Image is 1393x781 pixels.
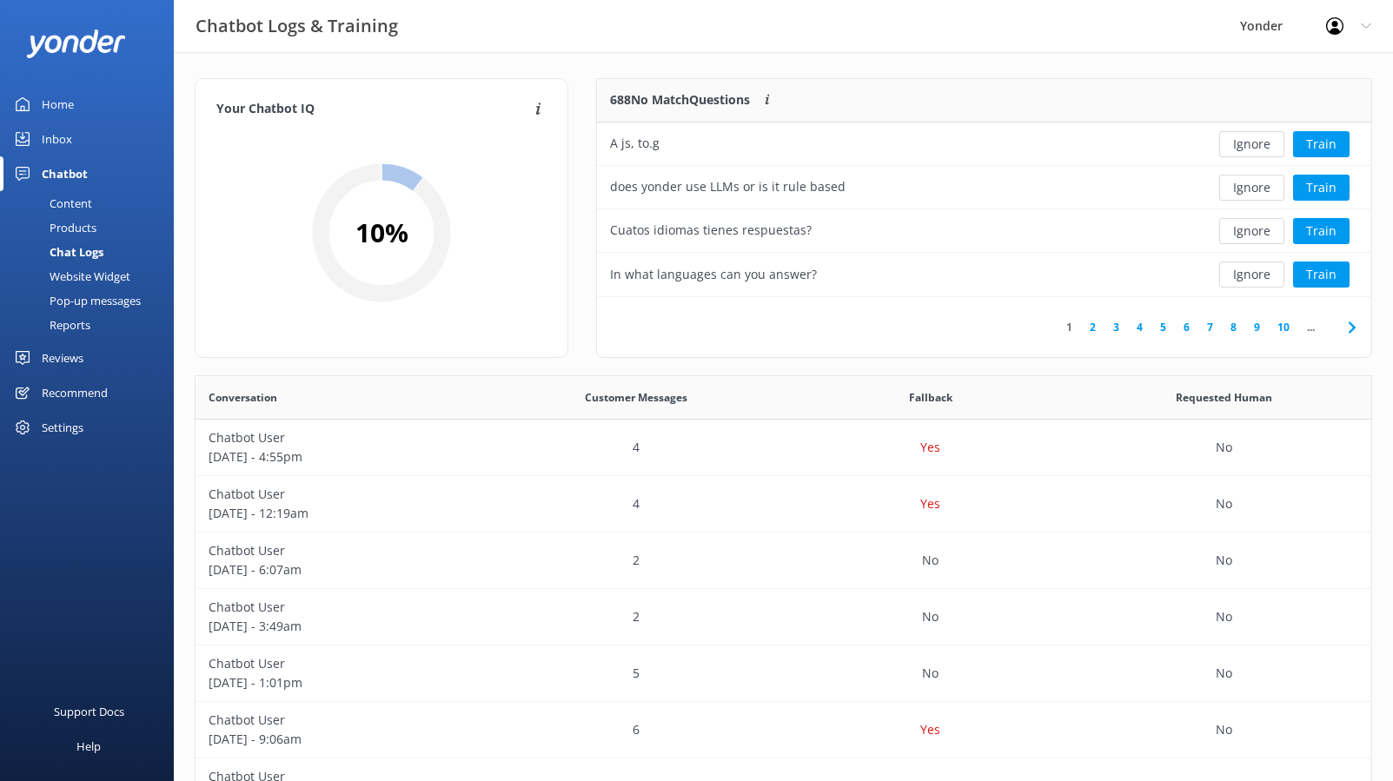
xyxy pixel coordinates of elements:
[1104,319,1128,335] a: 3
[1216,494,1232,513] p: No
[196,12,398,40] h3: Chatbot Logs & Training
[10,215,174,240] a: Products
[922,664,939,683] p: No
[209,504,476,523] p: [DATE] - 12:19am
[10,191,174,215] a: Content
[1216,438,1232,457] p: No
[1269,319,1298,335] a: 10
[633,607,640,626] p: 2
[209,428,476,447] p: Chatbot User
[355,212,408,254] h2: 10 %
[1058,319,1081,335] a: 1
[196,476,1371,533] div: row
[1216,720,1232,739] p: No
[597,209,1371,253] div: row
[42,122,72,156] div: Inbox
[10,240,174,264] a: Chat Logs
[922,551,939,570] p: No
[209,673,476,692] p: [DATE] - 1:01pm
[1219,131,1284,157] button: Ignore
[196,702,1371,758] div: row
[1298,319,1323,335] span: ...
[1293,261,1350,288] button: Train
[10,288,174,313] a: Pop-up messages
[76,729,101,764] div: Help
[10,240,103,264] div: Chat Logs
[54,694,124,729] div: Support Docs
[1081,319,1104,335] a: 2
[610,221,812,240] div: Cuatos idiomas tienes respuestas?
[10,215,96,240] div: Products
[1222,319,1245,335] a: 8
[920,494,940,513] p: Yes
[597,122,1371,296] div: grid
[610,265,817,284] div: In what languages can you answer?
[1293,175,1350,201] button: Train
[196,533,1371,589] div: row
[909,389,952,406] span: Fallback
[1216,607,1232,626] p: No
[597,122,1371,166] div: row
[1176,389,1272,406] span: Requested Human
[209,447,476,467] p: [DATE] - 4:55pm
[633,494,640,513] p: 4
[42,410,83,445] div: Settings
[633,551,640,570] p: 2
[633,438,640,457] p: 4
[42,87,74,122] div: Home
[597,253,1371,296] div: row
[209,654,476,673] p: Chatbot User
[633,664,640,683] p: 5
[209,598,476,617] p: Chatbot User
[610,177,846,196] div: does yonder use LLMs or is it rule based
[633,720,640,739] p: 6
[1219,175,1284,201] button: Ignore
[1151,319,1175,335] a: 5
[10,313,174,337] a: Reports
[1216,664,1232,683] p: No
[42,341,83,375] div: Reviews
[920,720,940,739] p: Yes
[10,264,174,288] a: Website Widget
[196,420,1371,476] div: row
[209,541,476,560] p: Chatbot User
[196,589,1371,645] div: row
[209,711,476,730] p: Chatbot User
[597,166,1371,209] div: row
[920,438,940,457] p: Yes
[922,607,939,626] p: No
[209,730,476,749] p: [DATE] - 9:06am
[209,389,277,406] span: Conversation
[42,375,108,410] div: Recommend
[1128,319,1151,335] a: 4
[10,313,90,337] div: Reports
[209,617,476,636] p: [DATE] - 3:49am
[209,560,476,579] p: [DATE] - 6:07am
[26,30,126,58] img: yonder-white-logo.png
[585,389,687,406] span: Customer Messages
[10,288,141,313] div: Pop-up messages
[610,134,660,153] div: A js, to.g
[1293,218,1350,244] button: Train
[1198,319,1222,335] a: 7
[10,191,92,215] div: Content
[10,264,130,288] div: Website Widget
[216,100,530,119] h4: Your Chatbot IQ
[209,485,476,504] p: Chatbot User
[1175,319,1198,335] a: 6
[1293,131,1350,157] button: Train
[196,645,1371,702] div: row
[1216,551,1232,570] p: No
[42,156,88,191] div: Chatbot
[610,90,750,109] p: 688 No Match Questions
[1219,218,1284,244] button: Ignore
[1219,261,1284,288] button: Ignore
[1245,319,1269,335] a: 9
